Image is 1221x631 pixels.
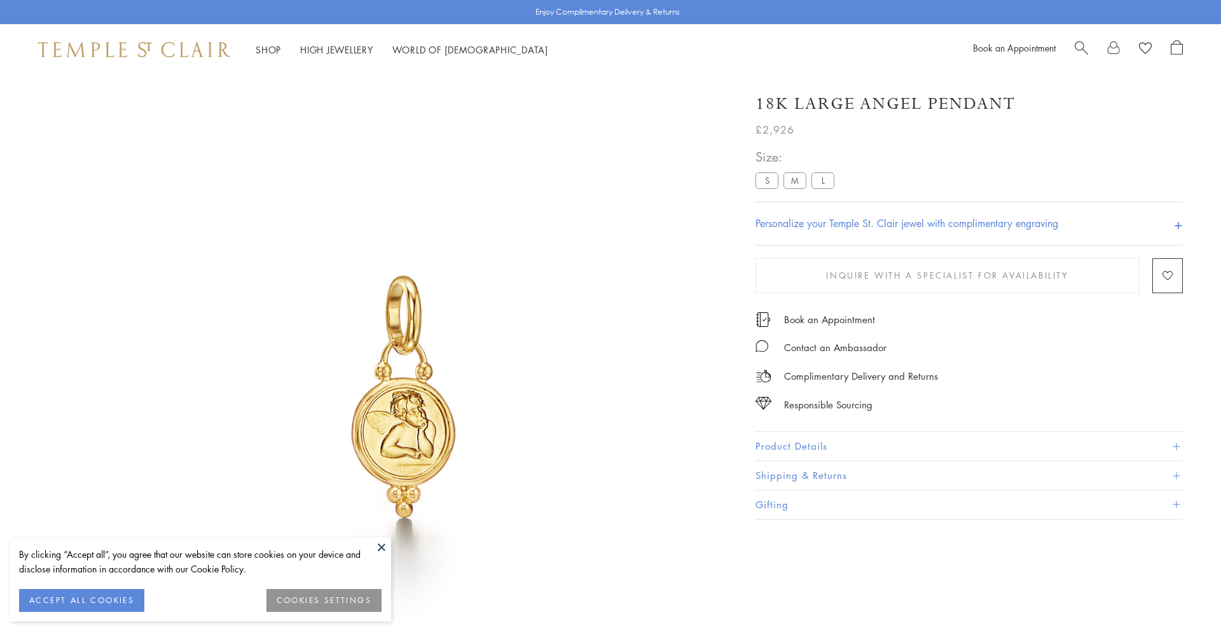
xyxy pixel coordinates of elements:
[755,172,778,188] label: S
[1174,212,1183,235] h4: +
[38,42,230,57] img: Temple St. Clair
[266,589,382,612] button: COOKIES SETTINGS
[784,397,873,413] div: Responsible Sourcing
[973,41,1056,54] a: Book an Appointment
[755,397,771,410] img: icon_sourcing.svg
[755,490,1183,519] button: Gifting
[811,172,834,188] label: L
[535,6,680,18] p: Enjoy Complimentary Delivery & Returns
[755,258,1140,293] button: Inquire With A Specialist for Availability
[755,312,771,327] img: icon_appointment.svg
[1075,40,1088,59] a: Search
[755,340,768,352] img: MessageIcon-01_2.svg
[784,340,886,356] div: Contact an Ambassador
[1139,40,1152,59] a: View Wishlist
[1157,571,1208,618] iframe: Gorgias live chat messenger
[826,268,1068,282] span: Inquire With A Specialist for Availability
[755,461,1183,490] button: Shipping & Returns
[1171,40,1183,59] a: Open Shopping Bag
[784,368,938,384] p: Complimentary Delivery and Returns
[755,368,771,384] img: icon_delivery.svg
[783,172,806,188] label: M
[392,43,548,56] a: World of [DEMOGRAPHIC_DATA]World of [DEMOGRAPHIC_DATA]
[755,216,1058,231] h4: Personalize your Temple St. Clair jewel with complimentary engraving
[755,121,794,138] span: £2,926
[755,93,1016,115] h1: 18K Large Angel Pendant
[300,43,373,56] a: High JewelleryHigh Jewellery
[755,146,839,167] span: Size:
[19,547,382,576] div: By clicking “Accept all”, you agree that our website can store cookies on your device and disclos...
[256,43,281,56] a: ShopShop
[755,432,1183,461] button: Product Details
[784,312,875,326] a: Book an Appointment
[256,42,548,58] nav: Main navigation
[19,589,144,612] button: ACCEPT ALL COOKIES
